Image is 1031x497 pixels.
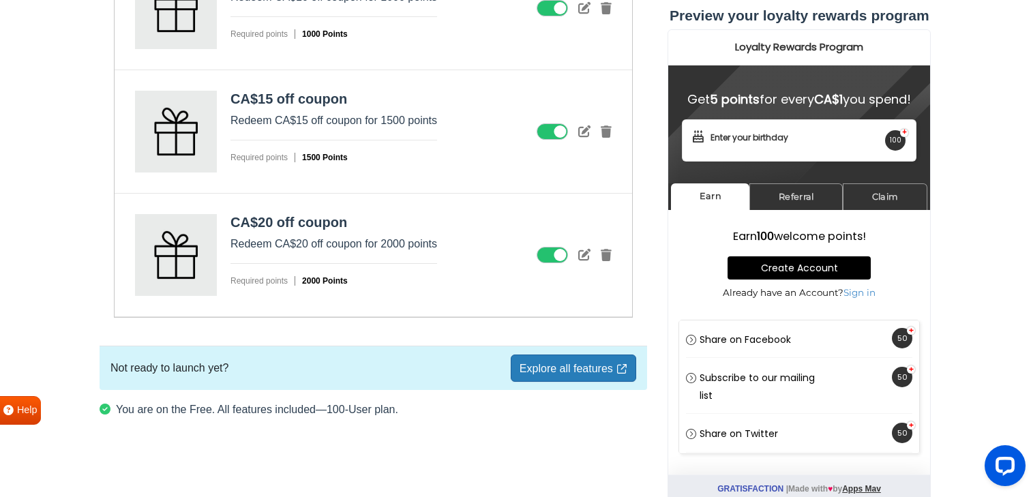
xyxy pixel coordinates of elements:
h3: Preview your loyalty rewards program [668,7,931,24]
p: You are on the Free. All features included—100-User plan. [100,401,647,418]
a: Create Account [60,227,203,250]
a: Sign in [176,258,208,269]
strong: 1500 Points [295,153,368,162]
a: Claim [175,154,260,181]
h2: Loyalty Rewards Program [8,12,256,24]
span: Required points [230,153,295,162]
p: Already have an Account? [25,257,239,270]
iframe: LiveChat chat widget [974,440,1031,497]
a: Earn [3,154,82,180]
p: Made with by [1,446,263,474]
span: Help [17,403,38,418]
span: Required points [230,29,295,39]
a: Apps Mav [175,455,213,464]
strong: CA$20 off coupon [230,215,347,230]
strong: 1000 Points [295,29,368,39]
strong: 2000 Points [295,276,368,286]
span: | [119,455,121,464]
a: Referral [82,154,175,181]
strong: CA$1 [147,61,175,78]
strong: 5 points [42,61,92,78]
a: Explore all features [511,355,636,382]
a: Gratisfaction [50,455,116,464]
h3: Earn welcome points! [25,201,239,213]
p: Redeem CA$15 off coupon for 1500 points [230,112,437,129]
strong: 100 [89,199,106,215]
h4: Get for every you spend! [14,63,249,77]
span: Required points [230,276,295,286]
i: ♥ [160,455,165,464]
span: Not ready to launch yet? [110,360,228,376]
p: Redeem CA$20 off coupon for 2000 points [230,236,437,252]
strong: CA$15 off coupon [230,91,347,106]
